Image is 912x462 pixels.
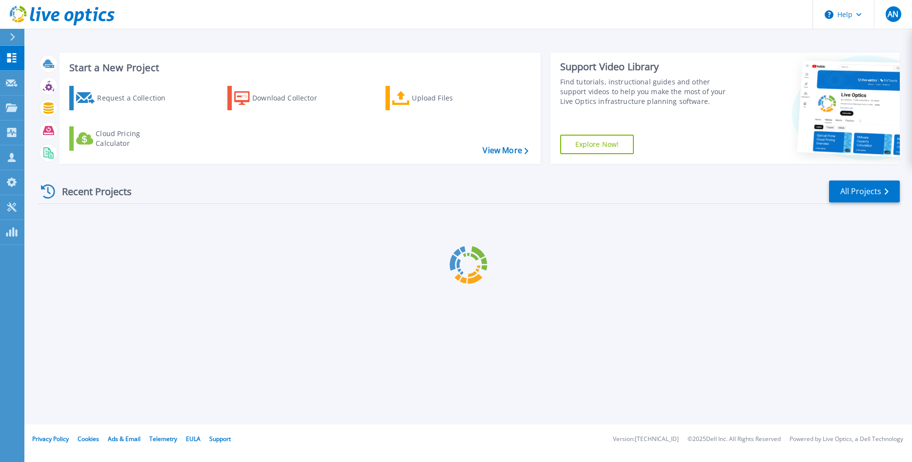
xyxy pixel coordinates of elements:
li: Version: [TECHNICAL_ID] [613,436,679,442]
a: Privacy Policy [32,435,69,443]
a: View More [483,146,528,155]
div: Support Video Library [560,60,738,73]
div: Recent Projects [38,180,145,203]
li: © 2025 Dell Inc. All Rights Reserved [688,436,781,442]
a: Explore Now! [560,135,634,154]
a: Ads & Email [108,435,141,443]
div: Upload Files [412,88,490,108]
a: Support [209,435,231,443]
div: Request a Collection [97,88,175,108]
a: Cloud Pricing Calculator [69,126,178,151]
div: Download Collector [252,88,330,108]
span: AN [888,10,898,18]
a: Telemetry [149,435,177,443]
div: Cloud Pricing Calculator [96,129,174,148]
a: Cookies [78,435,99,443]
h3: Start a New Project [69,62,528,73]
li: Powered by Live Optics, a Dell Technology [790,436,903,442]
a: Download Collector [227,86,336,110]
a: Upload Files [385,86,494,110]
a: EULA [186,435,201,443]
a: Request a Collection [69,86,178,110]
div: Find tutorials, instructional guides and other support videos to help you make the most of your L... [560,77,738,106]
a: All Projects [829,181,900,202]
